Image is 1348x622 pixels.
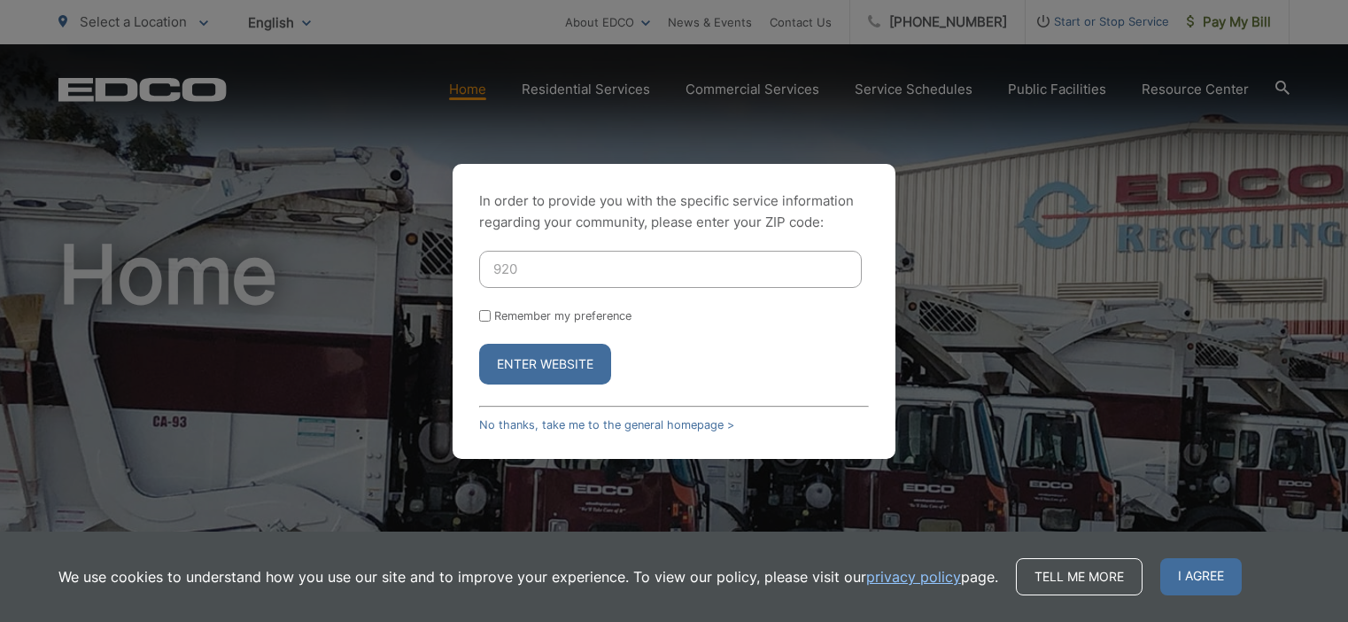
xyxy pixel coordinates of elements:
[479,344,611,385] button: Enter Website
[494,309,631,323] label: Remember my preference
[866,566,961,587] a: privacy policy
[479,190,869,233] p: In order to provide you with the specific service information regarding your community, please en...
[58,566,998,587] p: We use cookies to understand how you use our site and to improve your experience. To view our pol...
[1160,558,1242,595] span: I agree
[479,251,862,288] input: Enter ZIP Code
[1016,558,1143,595] a: Tell me more
[479,418,734,432] a: No thanks, take me to the general homepage >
